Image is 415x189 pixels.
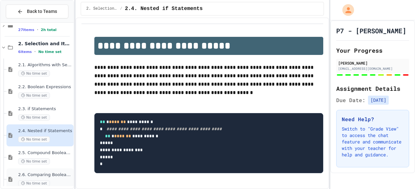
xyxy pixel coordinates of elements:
[342,126,404,158] p: Switch to "Grade View" to access the chat feature and communicate with your teacher for help and ...
[18,50,32,54] span: 6 items
[338,66,407,71] div: [EMAIL_ADDRESS][DOMAIN_NAME]
[336,96,365,104] span: Due Date:
[342,115,404,123] h3: Need Help?
[120,6,122,11] span: /
[37,27,38,32] span: •
[336,26,406,35] h1: P7 - [PERSON_NAME]
[34,49,36,54] span: •
[41,28,57,32] span: 2h total
[18,92,50,99] span: No time set
[18,114,50,121] span: No time set
[336,3,356,17] div: My Account
[18,136,50,142] span: No time set
[336,46,409,55] h2: Your Progress
[38,50,62,54] span: No time set
[125,5,203,13] span: 2.4. Nested if Statements
[18,180,50,186] span: No time set
[18,172,72,178] span: 2.6. Comparing Boolean Expressions ([PERSON_NAME] Laws)
[27,8,57,15] span: Back to Teams
[18,28,34,32] span: 27 items
[18,70,50,77] span: No time set
[18,62,72,68] span: 2.1. Algorithms with Selection and Repetition
[18,128,72,134] span: 2.4. Nested if Statements
[336,84,409,93] h2: Assignment Details
[338,60,407,66] div: [PERSON_NAME]
[18,84,72,90] span: 2.2. Boolean Expressions
[86,6,117,11] span: 2. Selection and Iteration
[18,41,72,47] span: 2. Selection and Iteration
[6,5,68,18] button: Back to Teams
[18,106,72,112] span: 2.3. if Statements
[18,150,72,156] span: 2.5. Compound Boolean Expressions
[18,158,50,164] span: No time set
[368,96,389,105] span: [DATE]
